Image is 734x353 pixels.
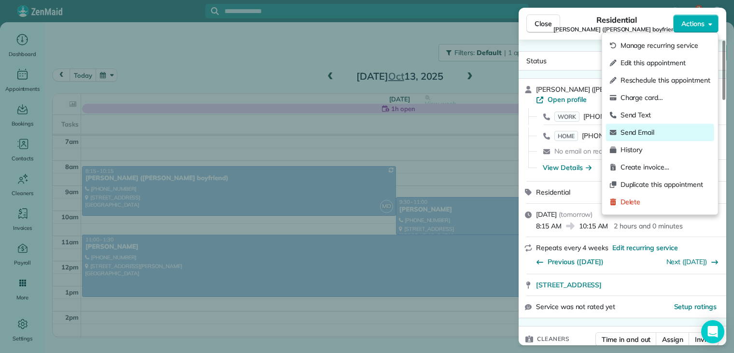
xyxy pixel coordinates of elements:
a: [STREET_ADDRESS] [536,280,720,290]
a: Next ([DATE]) [666,257,707,266]
a: Open profile [536,95,587,104]
p: 2 hours and 0 minutes [614,221,682,231]
span: No email on record [554,147,612,155]
span: Edit this appointment [621,58,710,68]
span: Repeats every 4 weeks [536,243,608,252]
span: WORK [554,112,579,122]
span: Service was not rated yet [536,302,615,312]
button: Previous ([DATE]) [536,257,604,267]
span: Assign [662,335,683,344]
span: HOME [554,131,578,141]
button: Next ([DATE]) [666,257,719,267]
span: History [621,145,710,155]
a: WORK[PHONE_NUMBER] [554,112,643,121]
span: Previous ([DATE]) [548,257,604,267]
span: Duplicate this appointment [621,180,710,189]
button: Invite [689,332,719,347]
span: Invite [695,335,712,344]
button: View Details [543,163,592,172]
span: Manage recurring service [621,41,710,50]
span: [PHONE_NUMBER] [583,112,643,121]
span: Close [535,19,552,28]
span: Open profile [548,95,587,104]
span: Edit recurring service [612,243,678,253]
button: Assign [656,332,690,347]
span: Send Email [621,127,710,137]
button: Setup ratings [674,302,717,311]
span: Charge card… [621,93,710,102]
span: Delete [621,197,710,207]
span: [DATE] [536,210,557,219]
span: Create invoice… [621,162,710,172]
span: [STREET_ADDRESS] [536,280,602,290]
span: Send Text [621,110,710,120]
span: Actions [681,19,705,28]
span: Residential [596,14,637,26]
div: Open Intercom Messenger [701,320,724,343]
span: [PERSON_NAME] ([PERSON_NAME] boyfriend) [536,85,680,94]
button: Close [526,14,560,33]
span: Time in and out [602,335,650,344]
span: Reschedule this appointment [621,75,710,85]
span: Status [526,56,547,65]
span: 10:15 AM [579,221,608,231]
a: HOME[PHONE_NUMBER] [554,131,641,141]
span: ( tomorrow ) [559,210,593,219]
span: Cleaners [537,334,569,344]
span: [PHONE_NUMBER] [582,131,641,140]
span: 8:15 AM [536,221,562,231]
span: Residential [536,188,570,197]
span: [PERSON_NAME] ([PERSON_NAME] boyfriend) [553,26,679,33]
button: Time in and out [595,332,657,347]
